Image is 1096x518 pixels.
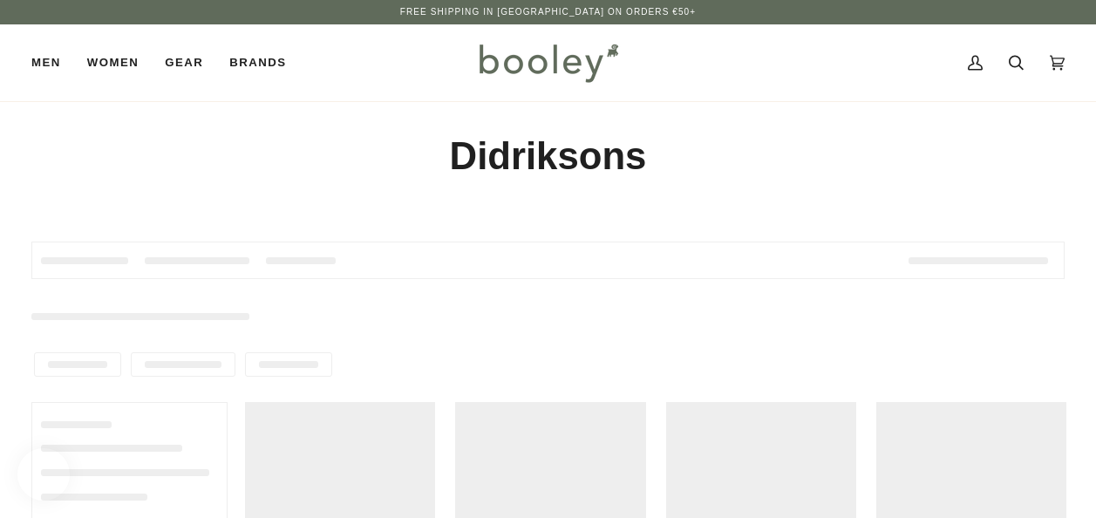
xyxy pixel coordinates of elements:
span: Women [87,54,139,72]
p: Free Shipping in [GEOGRAPHIC_DATA] on Orders €50+ [400,5,696,19]
span: Men [31,54,61,72]
a: Brands [216,24,299,101]
span: Gear [165,54,203,72]
img: Booley [472,37,624,88]
iframe: Button to open loyalty program pop-up [17,448,70,501]
span: Brands [229,54,286,72]
h1: Didriksons [31,133,1065,181]
a: Men [31,24,74,101]
a: Women [74,24,152,101]
a: Gear [152,24,216,101]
